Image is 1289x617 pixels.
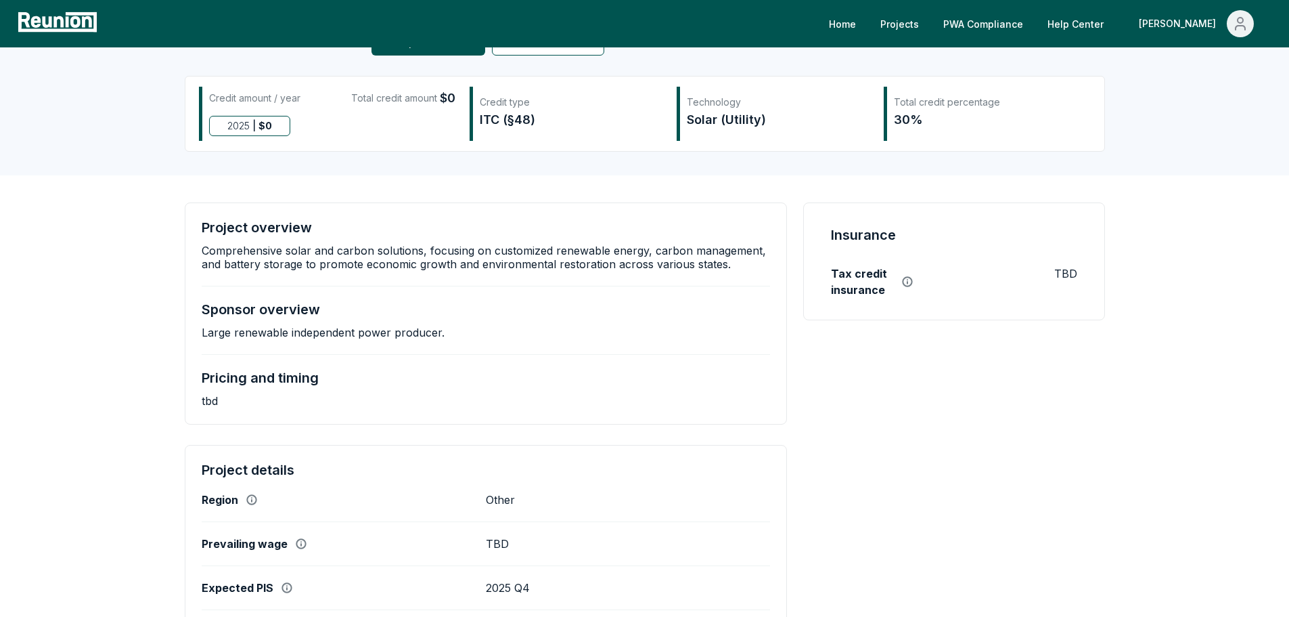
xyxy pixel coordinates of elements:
[202,370,319,386] h4: Pricing and timing
[486,581,530,595] p: 2025 Q4
[202,493,238,507] label: Region
[932,10,1034,37] a: PWA Compliance
[486,493,515,507] p: Other
[1037,10,1114,37] a: Help Center
[202,581,273,595] label: Expected PIS
[894,110,1077,129] div: 30%
[209,89,300,108] div: Credit amount / year
[202,244,771,271] p: Comprehensive solar and carbon solutions, focusing on customized renewable energy, carbon managem...
[351,89,455,108] div: Total credit amount
[227,116,250,135] span: 2025
[818,10,867,37] a: Home
[818,10,1275,37] nav: Main
[202,462,771,478] h4: Project details
[440,89,455,108] span: $0
[202,394,218,408] p: tbd
[687,95,869,109] div: Technology
[687,110,869,129] div: Solar (Utility)
[1139,10,1221,37] div: [PERSON_NAME]
[258,116,272,135] span: $ 0
[252,116,256,135] span: |
[1054,265,1077,282] p: TBD
[831,265,894,298] label: Tax credit insurance
[202,326,445,339] p: Large renewable independent power producer.
[202,537,288,551] label: Prevailing wage
[486,537,509,551] p: TBD
[480,110,662,129] div: ITC (§48)
[1128,10,1265,37] button: [PERSON_NAME]
[831,225,896,245] h4: Insurance
[869,10,930,37] a: Projects
[202,301,320,318] h4: Sponsor overview
[894,95,1077,109] div: Total credit percentage
[480,95,662,109] div: Credit type
[202,219,312,236] h4: Project overview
